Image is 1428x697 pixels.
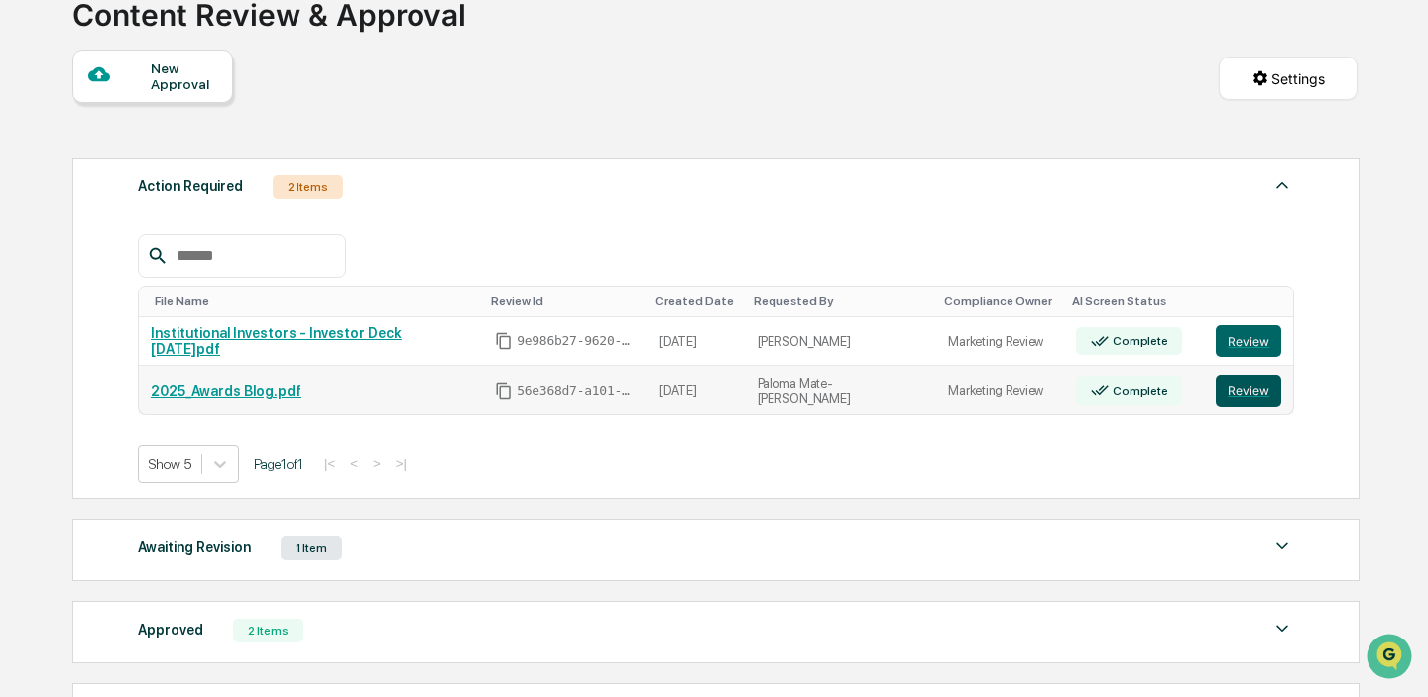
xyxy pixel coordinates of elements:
div: New Approval [151,60,217,92]
span: 56e368d7-a101-4c64-82a3-953c482f546b [517,383,636,399]
button: > [367,455,387,472]
div: Toggle SortBy [155,294,475,308]
div: Toggle SortBy [944,294,1056,308]
button: >| [390,455,413,472]
div: Toggle SortBy [655,294,738,308]
td: [DATE] [648,317,746,367]
span: Pylon [197,336,240,351]
p: How can we help? [20,42,361,73]
td: [DATE] [648,366,746,414]
div: Toggle SortBy [1072,294,1196,308]
td: [PERSON_NAME] [746,317,937,367]
button: < [344,455,364,472]
img: caret [1270,534,1294,558]
span: Preclearance [40,250,128,270]
button: Review [1216,375,1281,407]
span: Data Lookup [40,288,125,307]
div: 🖐️ [20,252,36,268]
a: 🔎Data Lookup [12,280,133,315]
button: Start new chat [337,158,361,181]
div: 1 Item [281,536,342,560]
div: We're available if you need us! [67,172,251,187]
img: caret [1270,174,1294,197]
div: Complete [1109,334,1167,348]
a: 2025_Awards Blog.pdf [151,383,301,399]
div: 🔎 [20,290,36,305]
div: 2 Items [233,619,303,642]
td: Marketing Review [936,317,1064,367]
div: Action Required [138,174,243,199]
span: Copy Id [495,382,513,400]
div: Approved [138,617,203,642]
a: Powered byPylon [140,335,240,351]
a: 🗄️Attestations [136,242,254,278]
button: Settings [1219,57,1358,100]
div: Complete [1109,384,1167,398]
div: 2 Items [273,175,343,199]
a: 🖐️Preclearance [12,242,136,278]
div: Toggle SortBy [491,294,640,308]
div: Toggle SortBy [1220,294,1285,308]
img: 1746055101610-c473b297-6a78-478c-a979-82029cc54cd1 [20,152,56,187]
img: caret [1270,617,1294,640]
span: Page 1 of 1 [254,456,303,472]
div: Toggle SortBy [754,294,929,308]
button: Review [1216,325,1281,357]
span: Copy Id [495,332,513,350]
span: Attestations [164,250,246,270]
span: 9e986b27-9620-4b43-99b5-ea72af3cabaf [517,333,636,349]
div: Awaiting Revision [138,534,251,560]
td: Paloma Mate-[PERSON_NAME] [746,366,937,414]
a: Institutional Investors - Investor Deck [DATE]pdf [151,325,402,357]
button: |< [318,455,341,472]
iframe: Open customer support [1365,632,1418,685]
input: Clear [52,90,327,111]
td: Marketing Review [936,366,1064,414]
div: 🗄️ [144,252,160,268]
div: Start new chat [67,152,325,172]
